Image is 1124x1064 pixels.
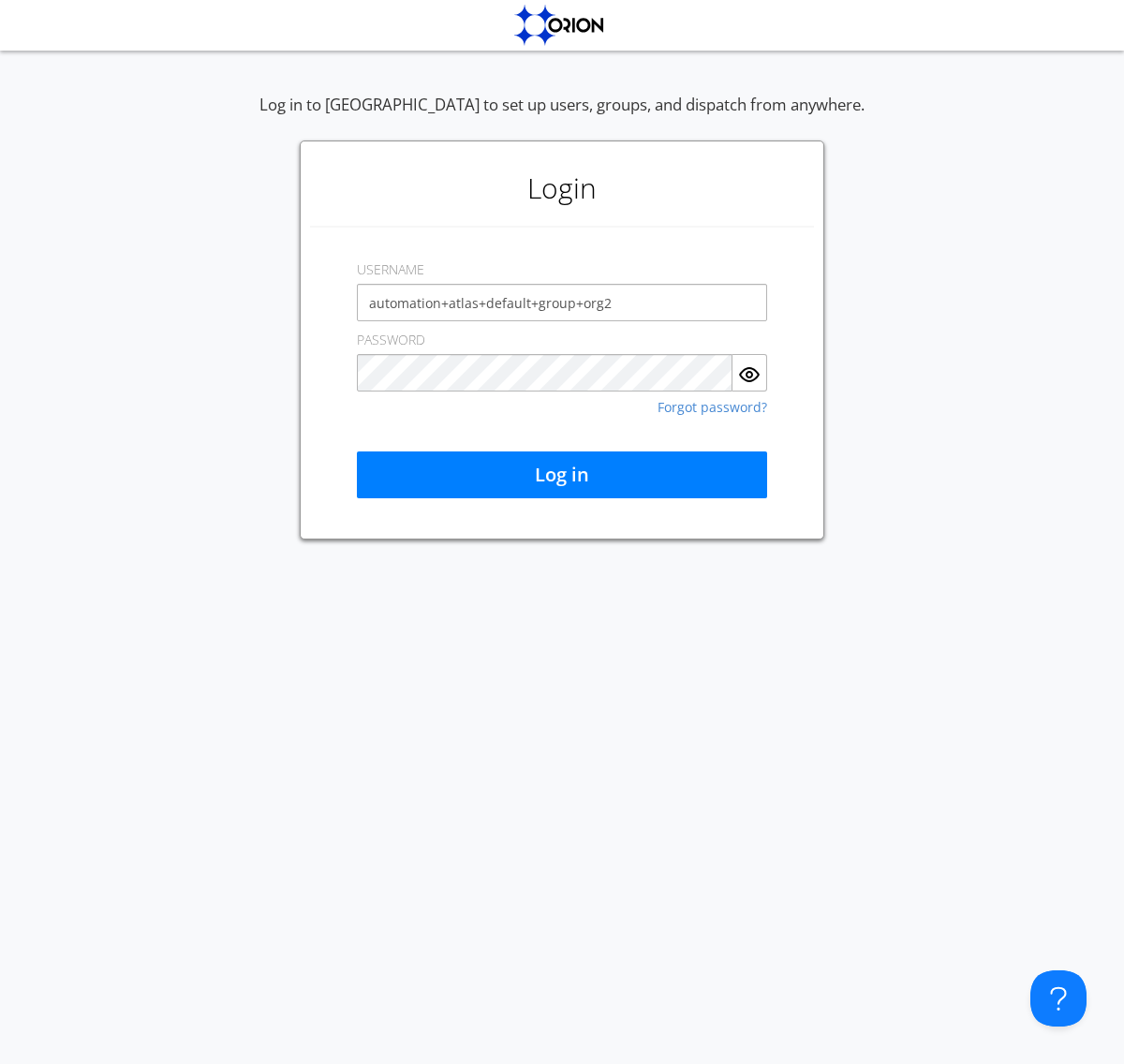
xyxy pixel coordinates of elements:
[357,331,425,349] label: PASSWORD
[732,354,767,392] button: Show Password
[1030,970,1087,1027] iframe: Toggle Customer Support
[259,94,865,140] div: Log in to [GEOGRAPHIC_DATA] to set up users, groups, and dispatch from anywhere.
[357,260,424,279] label: USERNAME
[738,363,761,386] img: eye.svg
[658,401,767,414] a: Forgot password?
[357,451,767,498] button: Log in
[357,354,732,392] input: Password
[310,151,814,226] h1: Login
